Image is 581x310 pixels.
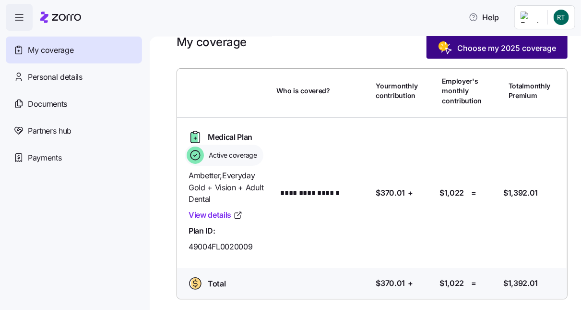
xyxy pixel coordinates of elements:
span: Who is covered? [276,86,330,96]
span: $1,392.01 [503,187,538,199]
span: = [472,277,477,289]
span: = [472,187,477,199]
span: Documents [28,98,67,110]
img: Employer logo [521,12,540,23]
h1: My coverage [177,35,247,50]
span: Plan ID: [189,225,215,237]
a: My coverage [6,37,142,63]
span: Your monthly contribution [376,81,418,101]
span: $1,022 [439,277,464,289]
span: Total [208,278,225,290]
span: Choose my 2025 coverage [457,42,556,54]
button: Help [461,8,507,27]
span: Active coverage [206,150,257,160]
img: fcc48f0044d6273263f8082bf8304550 [554,10,569,25]
span: My coverage [28,44,73,56]
span: $370.01 [376,187,405,199]
a: Documents [6,90,142,117]
span: Help [469,12,499,23]
span: Personal details [28,71,83,83]
span: Ambetter , Everyday Gold + Vision + Adult Dental [189,170,269,205]
button: Choose my 2025 coverage [427,35,568,59]
span: $1,392.01 [503,277,538,289]
span: Total monthly Premium [509,81,551,101]
a: Personal details [6,63,142,90]
span: + [408,277,413,289]
span: Medical Plan [208,131,252,143]
span: 49004FL0020009 [189,241,253,253]
span: Partners hub [28,125,71,137]
a: Partners hub [6,117,142,144]
span: + [408,187,413,199]
span: Employer's monthly contribution [442,76,482,106]
span: $370.01 [376,277,405,289]
span: Payments [28,152,61,164]
a: View details [189,209,243,221]
a: Payments [6,144,142,171]
span: $1,022 [439,187,464,199]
